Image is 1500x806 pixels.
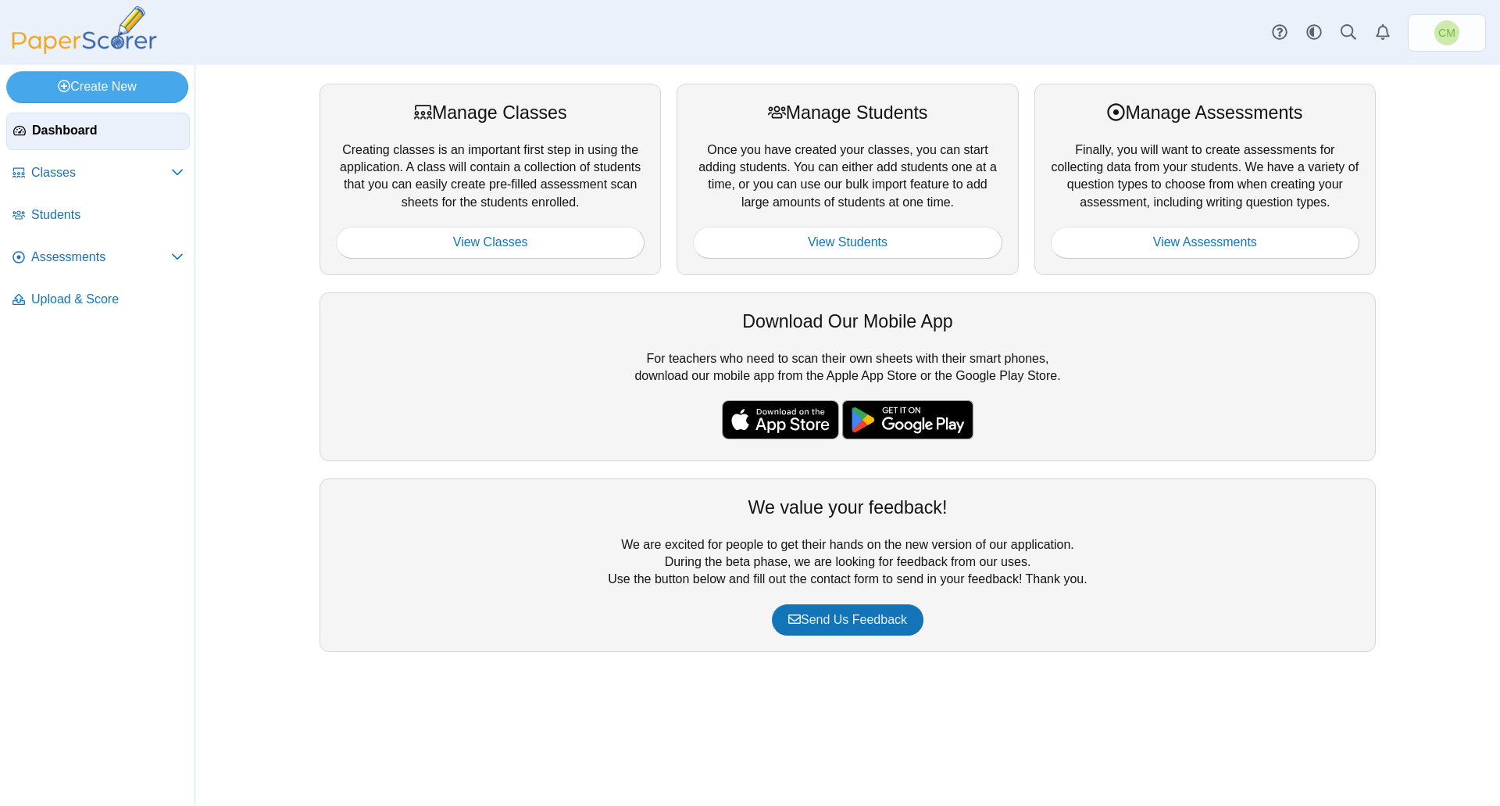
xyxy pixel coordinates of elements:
a: Create New [6,71,188,102]
a: Christine Munzer [1408,14,1486,52]
span: Christine Munzer [1434,20,1459,45]
a: Classes [6,155,190,192]
a: Students [6,197,190,235]
div: Creating classes is an important first step in using the application. A class will contain a coll... [320,84,661,274]
div: Once you have created your classes, you can start adding students. You can either add students on... [677,84,1018,274]
a: Assessments [6,239,190,277]
span: Classes [31,164,171,181]
div: We are excited for people to get their hands on the new version of our application. During the be... [320,478,1376,652]
div: Download Our Mobile App [336,309,1359,334]
a: Send Us Feedback [772,604,923,636]
div: We value your feedback! [336,495,1359,520]
div: For teachers who need to scan their own sheets with their smart phones, download our mobile app f... [320,292,1376,461]
div: Finally, you will want to create assessments for collecting data from your students. We have a va... [1034,84,1376,274]
a: Dashboard [6,113,190,150]
a: Upload & Score [6,281,190,319]
span: Upload & Score [31,291,184,308]
a: PaperScorer [6,43,162,56]
span: Send Us Feedback [788,613,907,626]
span: Students [31,206,184,224]
a: Alerts [1366,16,1400,50]
img: PaperScorer [6,6,162,54]
a: View Assessments [1051,227,1359,258]
a: View Students [693,227,1002,258]
div: Manage Classes [336,100,645,125]
img: apple-store-badge.svg [722,400,839,439]
div: Manage Assessments [1051,100,1359,125]
span: Christine Munzer [1438,27,1455,38]
div: Manage Students [693,100,1002,125]
span: Assessments [31,249,171,266]
span: Dashboard [32,122,183,139]
a: View Classes [336,227,645,258]
img: google-play-badge.png [842,400,973,439]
